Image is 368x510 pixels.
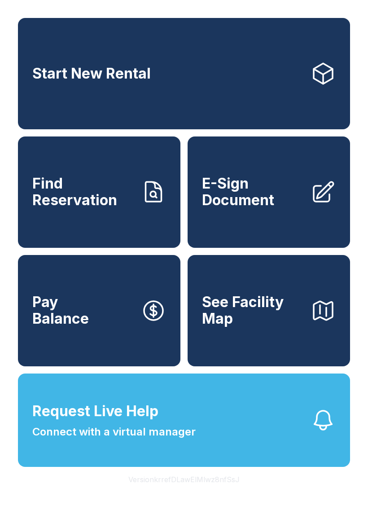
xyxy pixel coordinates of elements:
button: VersionkrrefDLawElMlwz8nfSsJ [121,467,247,492]
a: Start New Rental [18,18,350,129]
button: PayBalance [18,255,180,366]
a: E-Sign Document [188,136,350,248]
span: Start New Rental [32,66,151,82]
button: Request Live HelpConnect with a virtual manager [18,374,350,467]
span: E-Sign Document [202,176,303,208]
span: Pay Balance [32,294,89,327]
a: Find Reservation [18,136,180,248]
span: Connect with a virtual manager [32,424,196,440]
span: Find Reservation [32,176,134,208]
span: Request Live Help [32,400,158,422]
span: See Facility Map [202,294,303,327]
button: See Facility Map [188,255,350,366]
